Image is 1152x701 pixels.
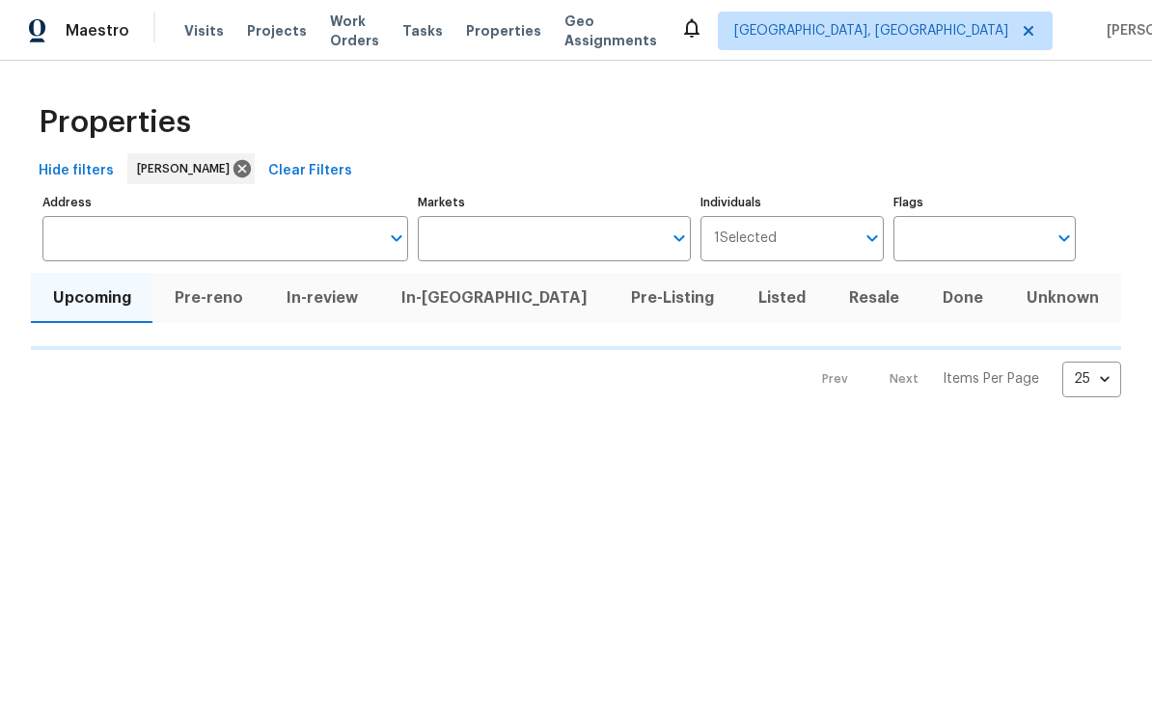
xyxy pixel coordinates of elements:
span: Pre-reno [164,284,253,311]
span: Work Orders [330,12,379,50]
span: Properties [39,113,191,132]
p: Items Per Page [943,369,1039,389]
span: Maestro [66,21,129,40]
span: Geo Assignments [564,12,657,50]
span: In-review [276,284,368,311]
span: Pre-Listing [621,284,725,311]
div: [PERSON_NAME] [127,153,255,184]
button: Open [666,225,693,252]
span: Clear Filters [268,159,352,183]
span: [GEOGRAPHIC_DATA], [GEOGRAPHIC_DATA] [734,21,1008,40]
span: Projects [247,21,307,40]
span: Resale [838,284,909,311]
button: Hide filters [31,153,122,189]
span: Listed [748,284,815,311]
span: Upcoming [42,284,141,311]
span: Hide filters [39,159,114,183]
span: [PERSON_NAME] [137,159,237,178]
label: Flags [893,197,1076,208]
label: Markets [418,197,692,208]
button: Open [383,225,410,252]
button: Open [1051,225,1078,252]
span: Properties [466,21,541,40]
button: Open [859,225,886,252]
button: Clear Filters [261,153,360,189]
label: Address [42,197,408,208]
span: Done [933,284,994,311]
span: In-[GEOGRAPHIC_DATA] [392,284,598,311]
label: Individuals [700,197,883,208]
span: Visits [184,21,224,40]
nav: Pagination Navigation [804,362,1121,397]
span: Unknown [1017,284,1110,311]
span: 1 Selected [714,230,777,247]
span: Tasks [402,24,443,38]
div: 25 [1062,354,1121,404]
